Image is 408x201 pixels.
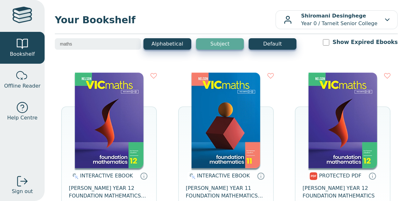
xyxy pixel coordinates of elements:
span: [PERSON_NAME] YEAR 11 FOUNDATION MATHEMATICS STUDENT EBOOK [186,184,266,200]
span: Offline Reader [4,82,40,90]
span: [PERSON_NAME] YEAR 12 FOUNDATION MATHEMATICS [302,184,383,200]
span: Bookshelf [10,50,35,58]
span: INTERACTIVE EBOOK [197,173,250,179]
span: Your Bookshelf [55,13,275,27]
a: Protected PDFs cannot be printed, copied or shared. They can be accessed online through Education... [368,172,376,180]
span: PROTECTED PDF [319,173,361,179]
img: interactive.svg [187,172,195,180]
span: INTERACTIVE EBOOK [80,173,133,179]
label: Show Expired Ebooks [332,38,398,46]
p: Year 0 / Tarneit Senior College [301,12,377,27]
span: Help Centre [7,114,37,122]
img: interactive.svg [70,172,78,180]
span: Sign out [12,188,33,195]
img: f0da0688-2a62-452b-ae7b-fb01b1c4fb80.jpg [75,73,143,168]
input: Search bookshelf (E.g: psychology) [55,38,141,50]
button: Shiromani DesinghegeYear 0 / Tarneit Senior College [275,10,398,29]
b: Shiromani Desinghege [301,13,366,19]
span: [PERSON_NAME] YEAR 12 FOUNDATION MATHEMATICS STUDENT EBOOK [69,184,149,200]
button: Alphabetical [143,38,191,50]
img: 0934a1af-3e29-4492-b059-ba7452205b0f.jpg [309,73,377,168]
a: Interactive eBooks are accessed online via the publisher’s portal. They contain interactive resou... [257,172,265,180]
button: Subject [196,38,244,50]
a: Interactive eBooks are accessed online via the publisher’s portal. They contain interactive resou... [140,172,148,180]
img: pdf.svg [310,172,317,180]
img: b1a5d14c-1026-43a6-b319-c909761e50c8.jpg [192,73,260,168]
button: Default [249,38,296,50]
